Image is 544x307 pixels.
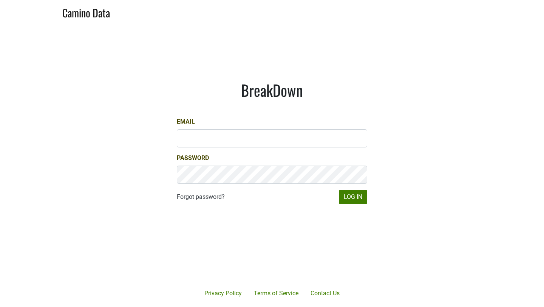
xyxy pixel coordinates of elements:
label: Password [177,153,209,163]
button: Log In [339,190,367,204]
h1: BreakDown [177,81,367,99]
label: Email [177,117,195,126]
a: Forgot password? [177,192,225,202]
a: Camino Data [62,3,110,21]
a: Contact Us [304,286,346,301]
a: Terms of Service [248,286,304,301]
a: Privacy Policy [198,286,248,301]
